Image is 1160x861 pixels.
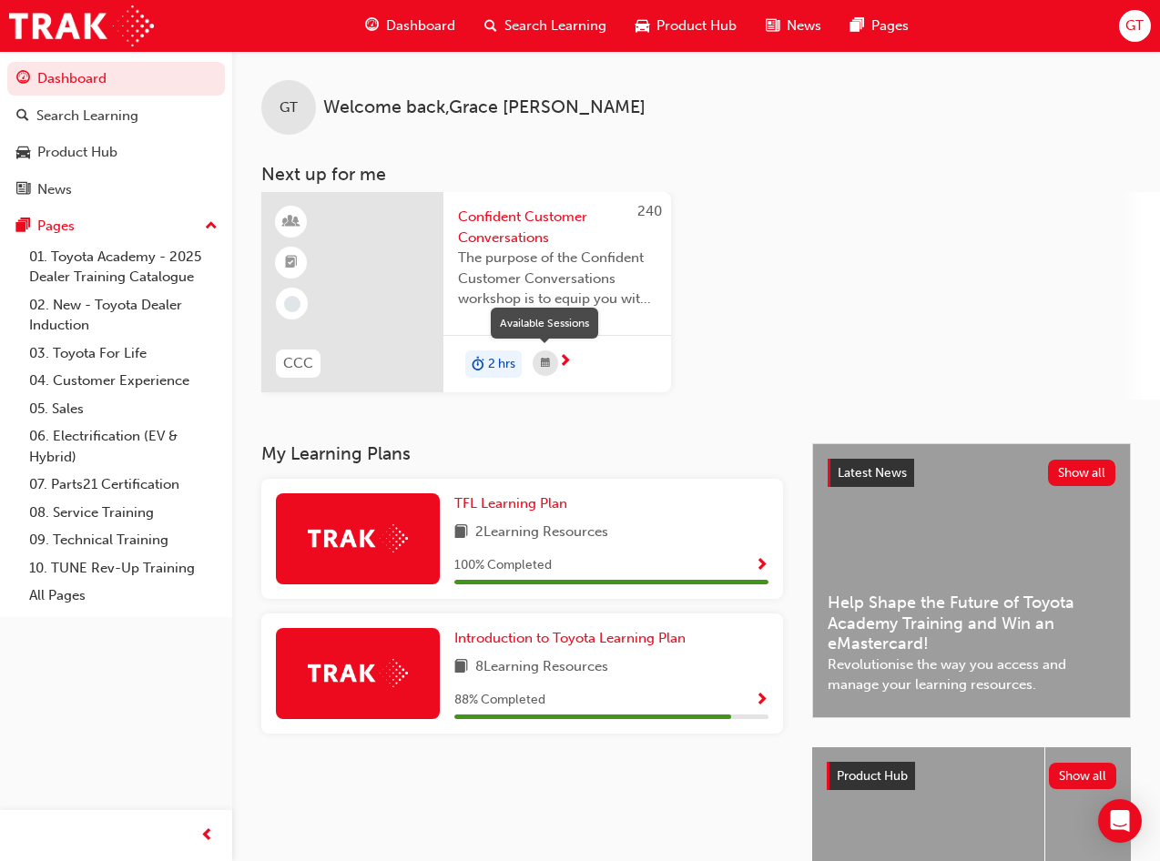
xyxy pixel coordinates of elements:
[205,215,218,238] span: up-icon
[22,243,225,291] a: 01. Toyota Academy - 2025 Dealer Training Catalogue
[351,7,470,45] a: guage-iconDashboard
[7,209,225,243] button: Pages
[828,593,1115,654] span: Help Shape the Future of Toyota Academy Training and Win an eMastercard!
[755,693,768,709] span: Show Progress
[458,248,656,309] span: The purpose of the Confident Customer Conversations workshop is to equip you with tools to commun...
[37,216,75,237] div: Pages
[827,762,1116,791] a: Product HubShow all
[37,179,72,200] div: News
[621,7,751,45] a: car-iconProduct Hub
[22,291,225,339] a: 02. New - Toyota Dealer Induction
[755,558,768,574] span: Show Progress
[1119,10,1151,42] button: GT
[766,15,779,37] span: news-icon
[16,145,30,161] span: car-icon
[484,15,497,37] span: search-icon
[7,62,225,96] a: Dashboard
[7,99,225,133] a: Search Learning
[386,15,455,36] span: Dashboard
[16,108,29,125] span: search-icon
[454,495,567,512] span: TFL Learning Plan
[16,218,30,235] span: pages-icon
[787,15,821,36] span: News
[22,367,225,395] a: 04. Customer Experience
[1048,460,1116,486] button: Show all
[837,768,908,784] span: Product Hub
[828,654,1115,695] span: Revolutionise the way you access and manage your learning resources.
[637,203,662,219] span: 240
[22,471,225,499] a: 07. Parts21 Certification
[37,142,117,163] div: Product Hub
[454,555,552,576] span: 100 % Completed
[656,15,737,36] span: Product Hub
[284,296,300,312] span: learningRecordVerb_NONE-icon
[454,656,468,679] span: book-icon
[22,499,225,527] a: 08. Service Training
[454,628,693,649] a: Introduction to Toyota Learning Plan
[1125,15,1144,36] span: GT
[500,315,589,331] div: Available Sessions
[22,422,225,471] a: 06. Electrification (EV & Hybrid)
[22,554,225,582] a: 10. TUNE Rev-Up Training
[280,97,298,118] span: GT
[828,459,1115,488] a: Latest NewsShow all
[36,106,138,127] div: Search Learning
[454,690,545,711] span: 88 % Completed
[470,7,621,45] a: search-iconSearch Learning
[836,7,923,45] a: pages-iconPages
[454,522,468,544] span: book-icon
[504,15,606,36] span: Search Learning
[285,251,298,275] span: booktick-icon
[308,524,408,552] img: Trak
[454,493,575,514] a: TFL Learning Plan
[308,659,408,687] img: Trak
[636,15,649,37] span: car-icon
[755,689,768,712] button: Show Progress
[323,97,646,118] span: Welcome back , Grace [PERSON_NAME]
[488,354,515,375] span: 2 hrs
[558,354,572,370] span: next-icon
[475,656,608,679] span: 8 Learning Resources
[1049,763,1117,789] button: Show all
[541,352,550,375] span: calendar-icon
[751,7,836,45] a: news-iconNews
[812,443,1131,718] a: Latest NewsShow allHelp Shape the Future of Toyota Academy Training and Win an eMastercard!Revolu...
[1098,799,1142,843] div: Open Intercom Messenger
[365,15,379,37] span: guage-icon
[16,71,30,87] span: guage-icon
[458,207,656,248] span: Confident Customer Conversations
[285,210,298,234] span: learningResourceType_INSTRUCTOR_LED-icon
[475,522,608,544] span: 2 Learning Resources
[472,352,484,376] span: duration-icon
[850,15,864,37] span: pages-icon
[283,353,313,374] span: CCC
[22,526,225,554] a: 09. Technical Training
[22,339,225,368] a: 03. Toyota For Life
[7,136,225,169] a: Product Hub
[16,182,30,198] span: news-icon
[261,443,783,464] h3: My Learning Plans
[7,173,225,207] a: News
[755,554,768,577] button: Show Progress
[22,582,225,610] a: All Pages
[838,465,907,481] span: Latest News
[261,192,671,392] a: 240CCCConfident Customer ConversationsThe purpose of the Confident Customer Conversations worksho...
[7,58,225,209] button: DashboardSearch LearningProduct HubNews
[232,164,1160,185] h3: Next up for me
[200,825,214,847] span: prev-icon
[9,5,154,46] img: Trak
[22,395,225,423] a: 05. Sales
[454,630,686,646] span: Introduction to Toyota Learning Plan
[871,15,909,36] span: Pages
